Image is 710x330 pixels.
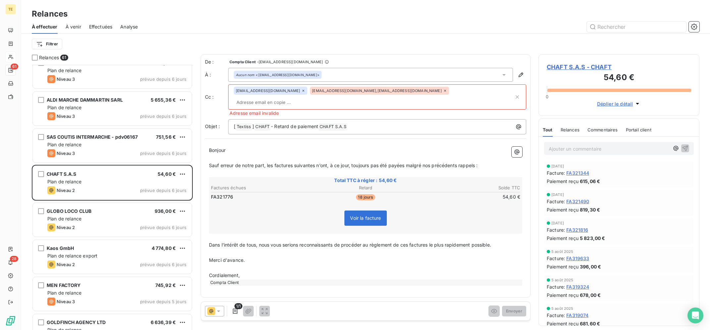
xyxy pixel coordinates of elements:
[57,262,75,267] span: Niveau 2
[11,64,18,70] span: 61
[47,319,106,325] span: GOLDFINCH AGENCY LTD
[32,65,193,330] div: grid
[551,306,574,310] span: 5 août 2025
[551,278,574,282] span: 5 août 2025
[566,255,589,262] span: FA319633
[211,184,314,191] th: Factures échues
[5,315,16,326] img: Logo LeanPay
[47,290,81,296] span: Plan de relance
[47,282,81,288] span: MEN FACTORY
[57,188,75,193] span: Niveau 2
[120,24,138,30] span: Analyse
[234,97,310,107] input: Adresse email en copie ...
[156,134,176,140] span: 751,56 €
[209,257,245,263] span: Merci d'avance.
[580,320,600,327] span: 681,60 €
[229,60,256,64] span: Compta Client
[140,225,186,230] span: prévue depuis 6 jours
[547,235,579,242] span: Paiement reçu
[546,94,548,99] span: 0
[257,60,323,64] span: - [EMAIL_ADDRESS][DOMAIN_NAME]
[47,134,138,140] span: SAS COUTIS INTERMARCHE - pdv06167
[209,163,478,168] span: Sauf erreur de notre part, les factures suivantes n’ont, à ce jour, toujours pas été payées malgr...
[626,127,651,132] span: Portail client
[551,221,564,225] span: [DATE]
[580,235,605,242] span: 5 823,00 €
[209,242,491,248] span: Dans l’intérêt de tous, nous vous serions reconnaissants de procéder au règlement de ces factures...
[547,283,565,290] span: Facture :
[211,194,233,200] span: FA321776
[205,123,220,129] span: Objet :
[236,72,320,77] div: <[EMAIL_ADDRESS][DOMAIN_NAME]>
[47,171,76,177] span: CHAFT S.A.S
[551,193,564,197] span: [DATE]
[314,184,417,191] th: Retard
[356,194,375,200] span: 18 jours
[547,206,579,213] span: Paiement reçu
[252,123,254,129] span: ]
[418,193,521,201] td: 54,60 €
[236,123,252,131] span: Textiss
[254,123,271,131] span: CHAFT
[57,299,75,304] span: Niveau 3
[57,76,75,82] span: Niveau 3
[47,216,81,221] span: Plan de relance
[312,89,442,93] span: [EMAIL_ADDRESS][DOMAIN_NAME],[EMAIL_ADDRESS][DOMAIN_NAME]
[60,55,68,61] span: 61
[47,245,74,251] span: Kaos GmbH
[547,198,565,205] span: Facture :
[89,24,113,30] span: Effectuées
[57,114,75,119] span: Niveau 3
[140,151,186,156] span: prévue depuis 6 jours
[271,123,318,129] span: - Retard de paiement
[47,97,123,103] span: ALDI MARCHE DAMMARTIN SARL
[566,169,589,176] span: FA321344
[151,319,176,325] span: 6 636,39 €
[547,312,565,319] span: Facture :
[47,253,97,259] span: Plan de relance export
[205,59,228,65] span: De :
[319,123,347,131] span: CHAFT S.A.S
[32,24,58,30] span: À effectuer
[155,282,176,288] span: 745,92 €
[547,255,565,262] span: Facture :
[547,292,579,299] span: Paiement reçu
[32,39,62,49] button: Filtrer
[39,54,59,61] span: Relances
[580,206,600,213] span: 819,30 €
[205,94,228,100] label: Cc :
[47,105,81,110] span: Plan de relance
[205,71,228,78] label: À :
[152,245,176,251] span: 4 774,80 €
[209,147,226,153] span: Bonjour
[57,151,75,156] span: Niveau 3
[10,256,18,262] span: 28
[580,263,601,270] span: 396,00 €
[551,164,564,168] span: [DATE]
[5,4,16,15] div: TE
[140,188,186,193] span: prévue depuis 6 jours
[566,226,588,233] span: FA321816
[140,299,186,304] span: prévue depuis 5 jours
[140,114,186,119] span: prévue depuis 6 jours
[547,178,579,185] span: Paiement reçu
[47,68,81,73] span: Plan de relance
[580,178,600,185] span: 615,06 €
[580,292,601,299] span: 678,00 €
[502,306,526,316] button: Envoyer
[350,215,381,221] span: Voir la facture
[32,8,68,20] h3: Relances
[566,283,589,290] span: FA319324
[547,63,691,71] span: CHAFT S.A.S - CHAFT
[140,76,186,82] span: prévue depuis 6 jours
[47,208,91,214] span: GLOBO LOCO CLUB
[57,225,75,230] span: Niveau 2
[551,250,574,254] span: 5 août 2025
[155,208,176,214] span: 936,00 €
[210,177,521,184] span: Total TTC à régler : 54,60 €
[229,110,279,117] span: Adresse email invalide
[234,303,242,309] span: 1/1
[209,272,240,278] span: Cordialement,
[547,226,565,233] span: Facture :
[566,312,588,319] span: FA319074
